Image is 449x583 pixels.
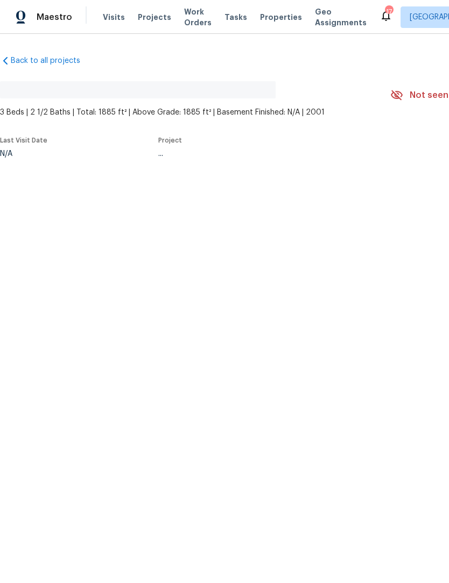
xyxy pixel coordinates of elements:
[158,137,182,144] span: Project
[138,12,171,23] span: Projects
[184,6,212,28] span: Work Orders
[315,6,367,28] span: Geo Assignments
[224,13,247,21] span: Tasks
[385,6,392,17] div: 17
[158,150,365,158] div: ...
[260,12,302,23] span: Properties
[103,12,125,23] span: Visits
[37,12,72,23] span: Maestro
